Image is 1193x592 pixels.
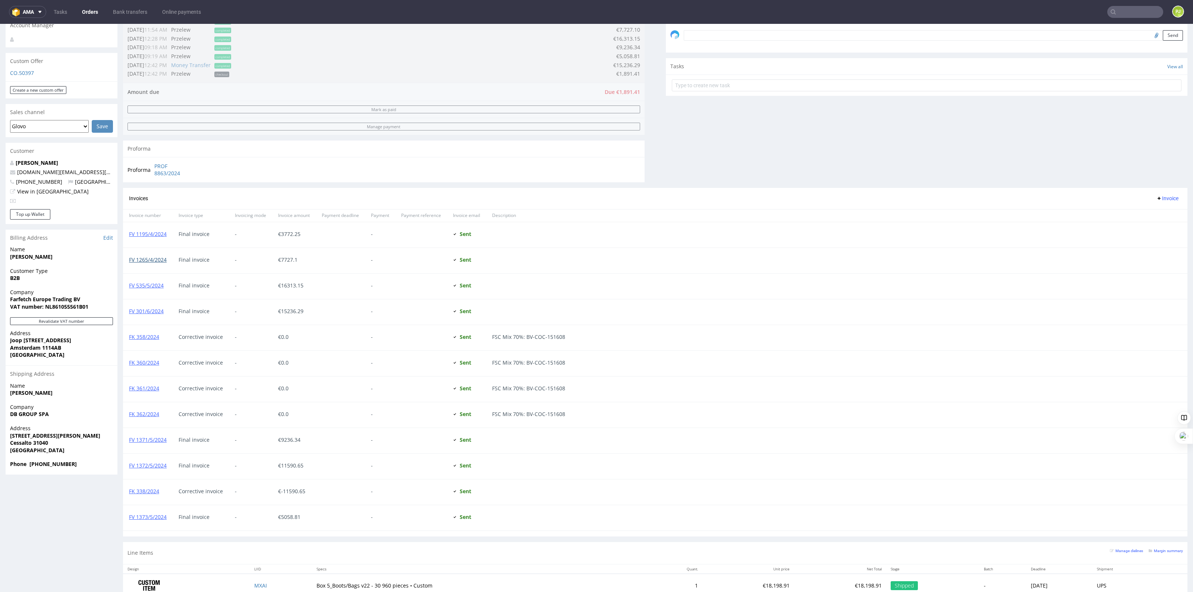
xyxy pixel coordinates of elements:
span: Final invoice [179,259,223,265]
a: FK 360/2024 [129,335,159,342]
a: FV 1195/4/2024 [129,207,167,214]
span: - [235,259,266,265]
a: Tasks [49,6,72,18]
div: Billing Address [6,206,117,222]
span: FSC Mix 70%: BV-COC-151608 [492,362,565,368]
span: Address [10,401,113,408]
a: FV 535/5/2024 [129,258,164,265]
strong: VAT number: NL861055561B01 [10,279,88,286]
span: Invoice email [453,189,480,195]
input: Type to create new task [672,56,1181,67]
span: - [371,439,389,445]
span: [GEOGRAPHIC_DATA] [68,154,127,161]
a: Online payments [158,6,205,18]
span: Invoices [129,171,148,177]
span: Invoicing mode [235,189,266,195]
span: Description [492,189,565,195]
span: Final invoice [179,233,223,239]
strong: [PERSON_NAME] [10,365,53,372]
div: Sent [453,336,471,342]
div: Line Items [123,518,1187,540]
strong: [GEOGRAPHIC_DATA] [10,423,64,430]
p: €18,198.91 [799,558,882,566]
button: ama [9,6,46,18]
div: Sent [453,233,471,239]
span: Invoice type [179,189,223,195]
span: Invoice [1156,171,1178,177]
span: € 5058.81 [278,489,300,497]
th: Quant. [651,541,702,550]
img: ico-item-custom-a8f9c3db6a5631ce2f509e228e8b95abde266dc4376634de7b166047de09ff05.png [130,552,168,571]
span: - [371,310,389,316]
span: - [371,207,389,213]
div: Sent [453,284,471,290]
span: Final invoice [179,439,223,445]
span: Final invoice [179,207,223,213]
div: Sent [453,362,471,368]
div: Sent [453,259,471,265]
a: View all [1167,40,1183,46]
img: share_image_120x120.png [670,6,679,15]
span: - [235,336,266,342]
span: € -11590.65 [278,464,305,471]
span: Payment [371,189,389,195]
a: MXAI [254,558,267,565]
span: Address [10,306,113,313]
a: Bank transfers [108,6,152,18]
a: FV 1373/5/2024 [129,489,167,497]
span: - [371,465,389,470]
button: Invoice [1153,170,1181,179]
a: FK 338/2024 [129,464,159,471]
strong: Joop [STREET_ADDRESS] [10,313,71,320]
td: €18,198.91 [702,550,794,573]
a: PROF 8863/2024 [154,139,194,153]
div: Sent [453,387,471,393]
a: [PERSON_NAME] [16,135,58,142]
span: € 0.0 [278,335,289,342]
th: Net Total [794,541,886,550]
strong: Amsterdam 1114AB [10,320,61,327]
a: FV 1372/5/2024 [129,438,167,445]
a: Orders [78,6,103,18]
span: Final invoice [179,490,223,496]
small: Manage dielines [1110,525,1143,529]
td: Proforma [128,138,152,154]
span: - [371,413,389,419]
span: - [371,490,389,496]
strong: B2B [10,251,20,258]
span: - [235,490,266,496]
span: € 0.0 [278,361,289,368]
th: Design [123,541,250,550]
a: View in [GEOGRAPHIC_DATA] [17,164,89,171]
div: Sent [453,413,471,419]
td: [DATE] [1026,550,1092,573]
a: FK 358/2024 [129,309,159,317]
a: FV 301/6/2024 [129,284,164,291]
span: - [235,413,266,419]
span: Payment deadline [322,189,359,195]
span: Corrective invoice [179,362,223,368]
span: [PHONE_NUMBER] [10,154,62,161]
span: - [371,362,389,368]
strong: Phone [PHONE_NUMBER] [10,437,77,444]
strong: [STREET_ADDRESS][PERSON_NAME] [10,408,100,415]
span: Name [10,358,113,366]
td: UPS [1092,550,1156,573]
img: logo [12,8,23,16]
strong: [GEOGRAPHIC_DATA] [10,327,64,334]
th: Unit price [702,541,794,550]
span: Corrective invoice [179,465,223,470]
strong: Cessalto 31040 [10,415,48,422]
th: Stage [886,541,979,550]
a: FV 1371/5/2024 [129,412,167,419]
span: - [235,465,266,470]
span: - [235,284,266,290]
span: € 9236.34 [278,412,300,419]
span: Customer Type [10,243,113,251]
div: Sent [453,207,471,213]
span: - [235,439,266,445]
a: Edit [103,210,113,218]
div: Customer [6,119,117,135]
div: Sent [453,310,471,316]
span: Final invoice [179,284,223,290]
